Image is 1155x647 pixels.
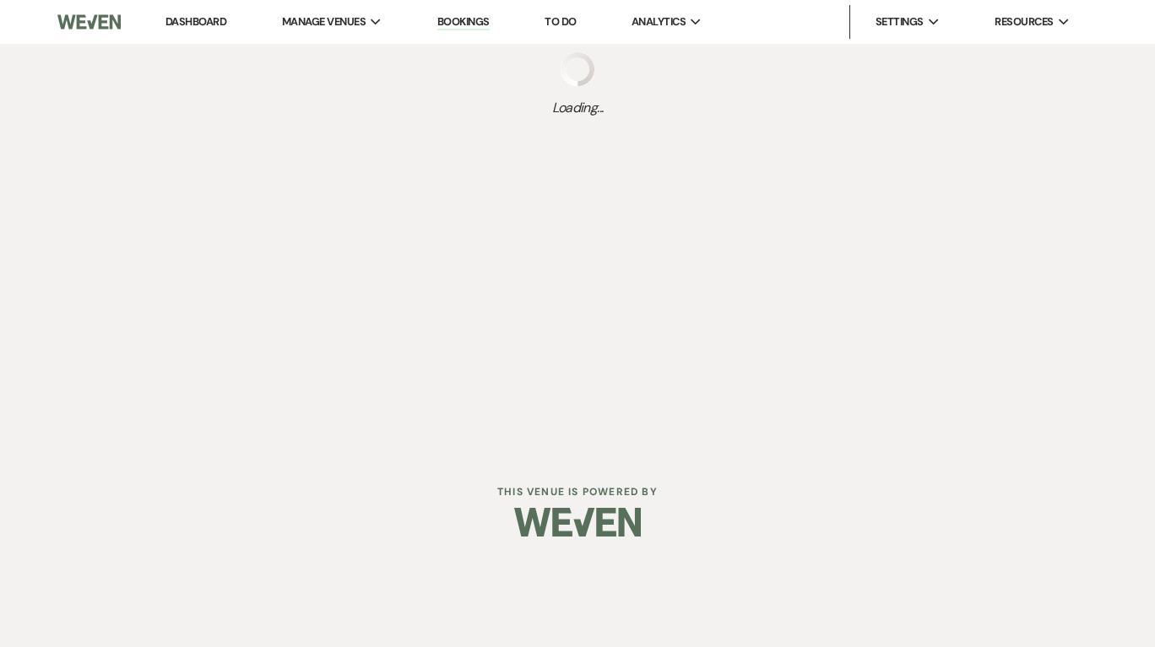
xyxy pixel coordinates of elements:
span: Resources [995,13,1053,30]
span: Manage Venues [282,13,366,30]
img: Weven Logo [514,493,641,552]
a: Bookings [437,14,490,30]
a: Dashboard [165,14,226,29]
span: Analytics [632,13,686,30]
a: To Do [545,14,576,29]
img: Weven Logo [57,4,121,40]
span: Settings [876,13,924,30]
img: loading spinner [561,52,594,86]
span: Loading... [552,98,604,118]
